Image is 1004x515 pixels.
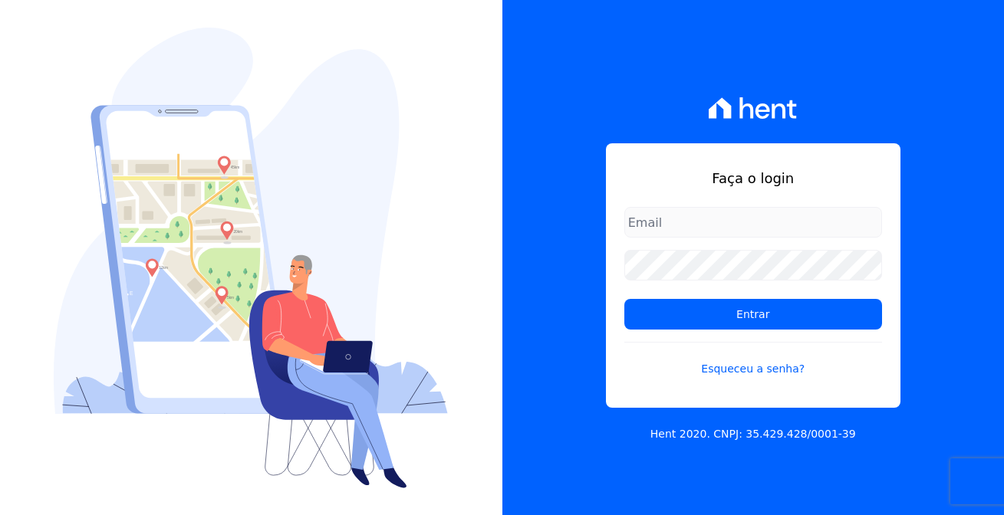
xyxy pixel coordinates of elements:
[650,426,856,442] p: Hent 2020. CNPJ: 35.429.428/0001-39
[624,207,882,238] input: Email
[54,28,448,488] img: Login
[624,299,882,330] input: Entrar
[624,168,882,189] h1: Faça o login
[624,342,882,377] a: Esqueceu a senha?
